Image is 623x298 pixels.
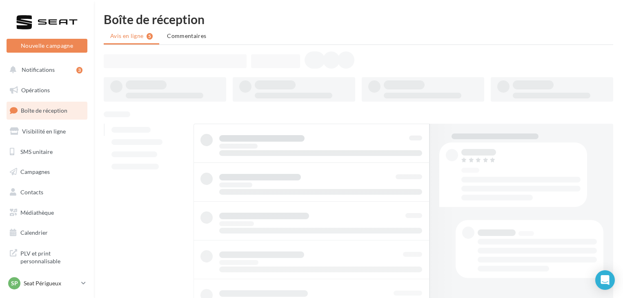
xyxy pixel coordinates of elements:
div: Boîte de réception [104,13,613,25]
a: Visibilité en ligne [5,123,89,140]
span: Médiathèque [20,209,54,216]
div: Open Intercom Messenger [595,270,615,290]
a: Médiathèque [5,204,89,221]
button: Notifications 3 [5,61,86,78]
button: Nouvelle campagne [7,39,87,53]
span: SMS unitaire [20,148,53,155]
a: PLV et print personnalisable [5,245,89,269]
div: 3 [76,67,82,73]
span: Campagnes [20,168,50,175]
span: Contacts [20,189,43,196]
p: Seat Périgueux [24,279,78,287]
span: Boîte de réception [21,107,67,114]
a: Calendrier [5,224,89,241]
span: Calendrier [20,229,48,236]
a: Campagnes DataOnDemand [5,272,89,296]
span: SP [11,279,18,287]
span: PLV et print personnalisable [20,248,84,265]
span: Campagnes DataOnDemand [20,275,84,293]
span: Visibilité en ligne [22,128,66,135]
span: Commentaires [167,32,206,39]
a: SMS unitaire [5,143,89,160]
a: Campagnes [5,163,89,180]
a: Contacts [5,184,89,201]
a: Opérations [5,82,89,99]
span: Notifications [22,66,55,73]
a: SP Seat Périgueux [7,276,87,291]
a: Boîte de réception [5,102,89,119]
span: Opérations [21,87,50,93]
